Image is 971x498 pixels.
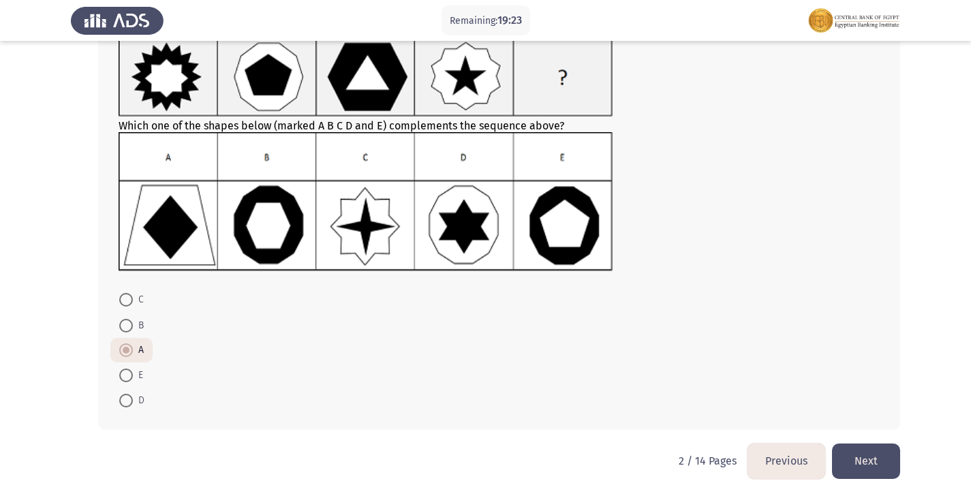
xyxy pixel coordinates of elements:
button: load previous page [747,443,825,478]
p: Remaining: [450,12,522,29]
img: UkFYMDA4NkFfQ0FUXzIwMjEucG5nMTYyMjAzMjk5NTY0Mw==.png [119,37,613,116]
span: D [133,392,144,409]
div: Which one of the shapes below (marked A B C D and E) complements the sequence above? [119,37,880,274]
span: B [133,317,144,334]
span: E [133,367,143,384]
p: 2 / 14 Pages [679,454,737,467]
img: UkFYMDA4NkJfdXBkYXRlZF9DQVRfMjAyMS5wbmcxNjIyMDMzMDM0MDMy.png [119,132,613,271]
span: C [133,292,144,308]
img: Assess Talent Management logo [71,1,164,40]
span: A [133,342,144,358]
span: 19:23 [497,14,522,27]
button: load next page [832,443,900,478]
img: Assessment logo of FOCUS Assessment 3 Modules EN [807,1,900,40]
